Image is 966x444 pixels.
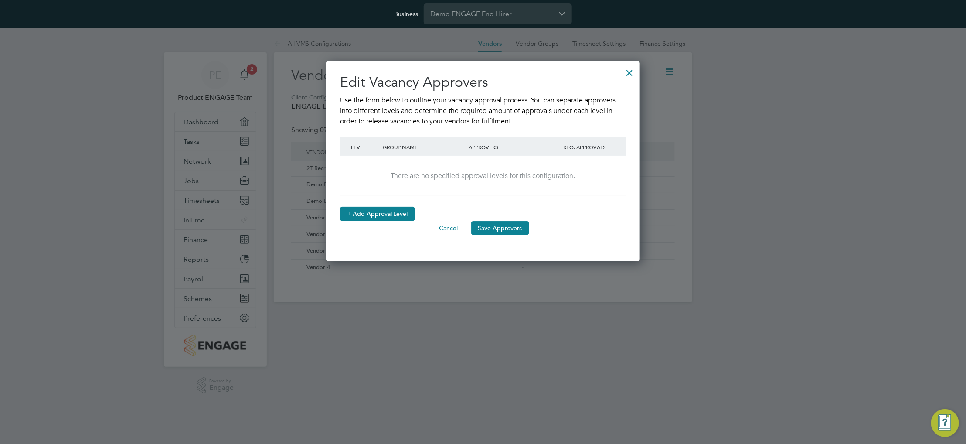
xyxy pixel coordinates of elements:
[553,137,617,157] div: REQ. APPROVALS
[432,221,465,235] button: Cancel
[471,221,529,235] button: Save Approvers
[340,73,626,92] h2: Edit Vacancy Approvers
[931,409,959,437] button: Engage Resource Center
[340,207,415,221] button: + Add Approval Level
[349,171,617,181] div: There are no specified approval levels for this configuration.
[381,137,467,157] div: GROUP NAME
[394,10,418,18] label: Business
[467,137,553,157] div: APPROVERS
[349,137,381,157] div: LEVEL
[340,96,616,126] span: Use the form below to outline your vacancy approval process. You can separate approvers into diff...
